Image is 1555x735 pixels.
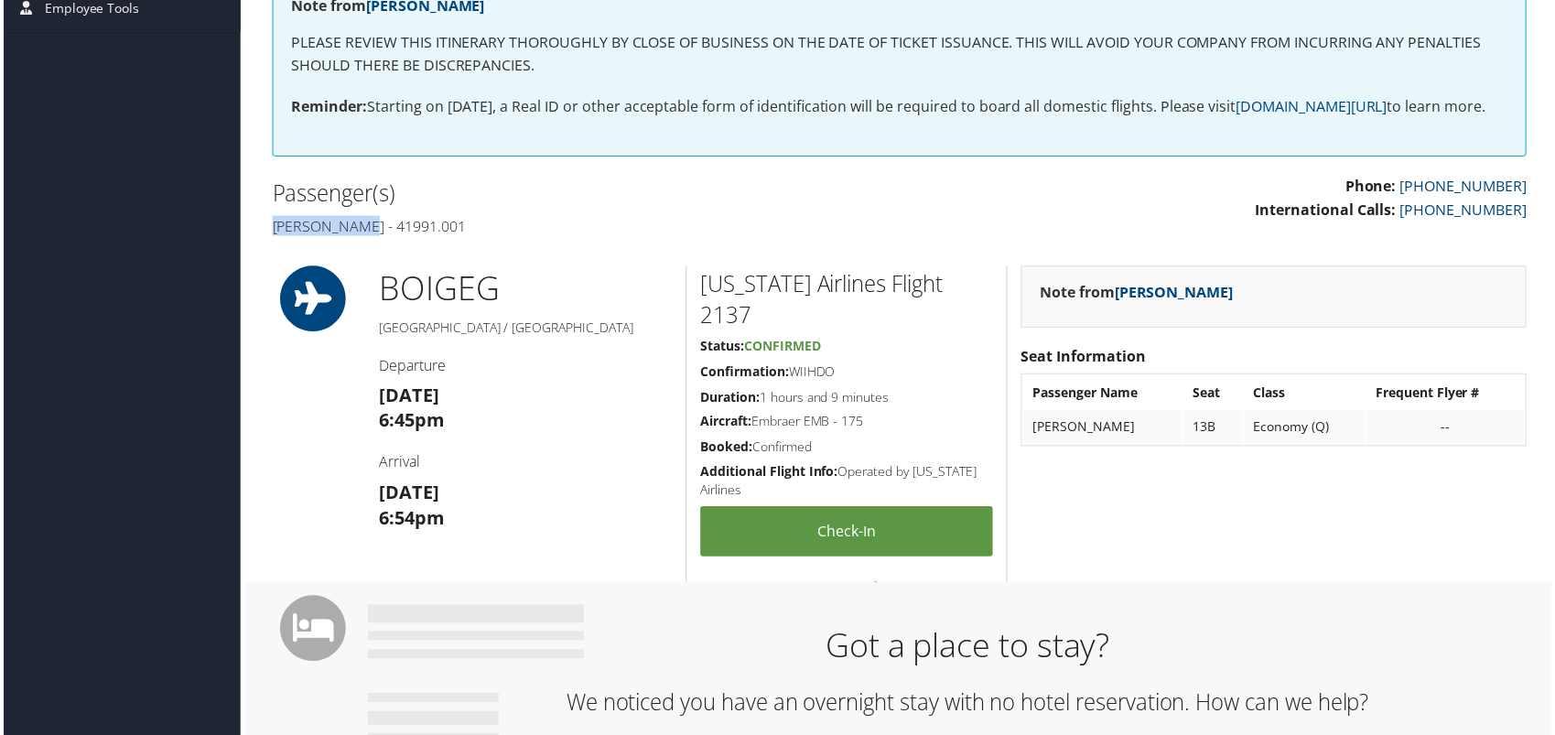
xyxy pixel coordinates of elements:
strong: Booked: [700,440,752,458]
strong: [DATE] [377,384,437,409]
strong: Confirmation: [700,364,789,382]
a: [PHONE_NUMBER] [1403,177,1530,197]
strong: Phone: [1348,177,1399,197]
strong: Seat Information [1022,348,1148,368]
th: Class [1247,378,1368,411]
th: Passenger Name [1025,378,1184,411]
a: Check-in [700,509,994,559]
strong: Status: [700,339,744,356]
strong: Additional Flight Info: [700,465,838,482]
th: Frequent Flyer # [1369,378,1528,411]
h2: Passenger(s) [270,178,887,210]
h4: Departure [377,357,672,377]
a: Baggage Info [810,580,883,598]
span: Confirmed [744,339,821,356]
strong: Note from [1042,284,1236,304]
h4: Arrival [377,454,672,474]
a: [PHONE_NUMBER] [1403,200,1530,221]
h5: Confirmed [700,440,994,459]
h5: Operated by [US_STATE] Airlines [700,465,994,501]
th: Seat [1186,378,1245,411]
h5: [GEOGRAPHIC_DATA] / [GEOGRAPHIC_DATA] [377,320,672,339]
h2: [US_STATE] Airlines Flight 2137 [700,270,994,331]
strong: [DATE] [377,482,437,507]
strong: Duration: [700,390,760,407]
h5: Embraer EMB - 175 [700,415,994,433]
strong: 6:54pm [377,508,443,533]
strong: Reminder: [289,97,365,117]
h1: BOI GEG [377,267,672,313]
p: Starting on [DATE], a Real ID or other acceptable form of identification will be required to boar... [289,96,1511,120]
td: [PERSON_NAME] [1025,413,1184,446]
div: -- [1378,421,1518,438]
strong: International Calls: [1258,200,1399,221]
h4: [PERSON_NAME] - 41991.001 [270,217,887,237]
h5: 1 hours and 9 minutes [700,390,994,408]
strong: 6:45pm [377,410,443,435]
p: PLEASE REVIEW THIS ITINERARY THOROUGHLY BY CLOSE OF BUSINESS ON THE DATE OF TICKET ISSUANCE. THIS... [289,31,1511,78]
strong: Aircraft: [700,415,751,432]
a: [DOMAIN_NAME][URL] [1238,97,1390,117]
h5: WIIHDO [700,364,994,383]
a: [PERSON_NAME] [1117,284,1236,304]
td: Economy (Q) [1247,413,1368,446]
td: 13B [1186,413,1245,446]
